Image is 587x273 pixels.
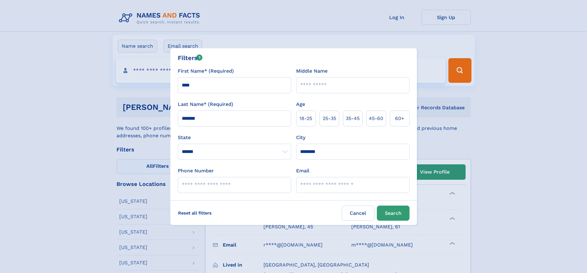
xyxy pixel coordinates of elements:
label: Phone Number [178,167,214,175]
label: Email [296,167,309,175]
div: Filters [178,53,203,62]
span: 18‑25 [300,115,312,122]
label: Cancel [342,206,374,221]
label: Last Name* (Required) [178,101,233,108]
span: 35‑45 [346,115,360,122]
label: Age [296,101,305,108]
span: 25‑35 [323,115,336,122]
label: State [178,134,291,141]
span: 45‑60 [369,115,383,122]
label: First Name* (Required) [178,67,234,75]
label: Middle Name [296,67,328,75]
button: Search [377,206,410,221]
label: City [296,134,305,141]
label: Reset all filters [174,206,216,220]
span: 60+ [395,115,404,122]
